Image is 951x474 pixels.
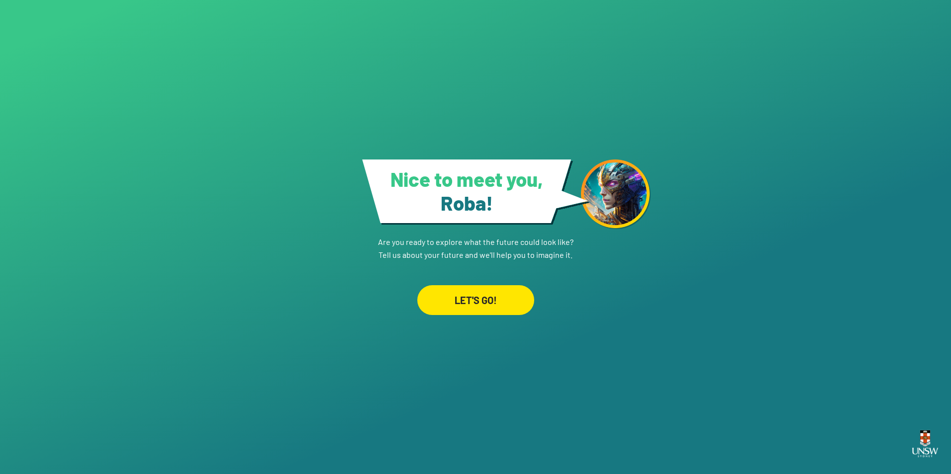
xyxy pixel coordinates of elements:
[441,191,493,215] span: Roba !
[581,159,651,229] img: android
[417,261,534,315] a: LET'S GO!
[375,167,559,215] h1: Nice to meet you,
[378,225,573,261] p: Are you ready to explore what the future could look like? Tell us about your future and we'll hel...
[417,285,534,315] div: LET'S GO!
[908,424,942,463] img: UNSW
